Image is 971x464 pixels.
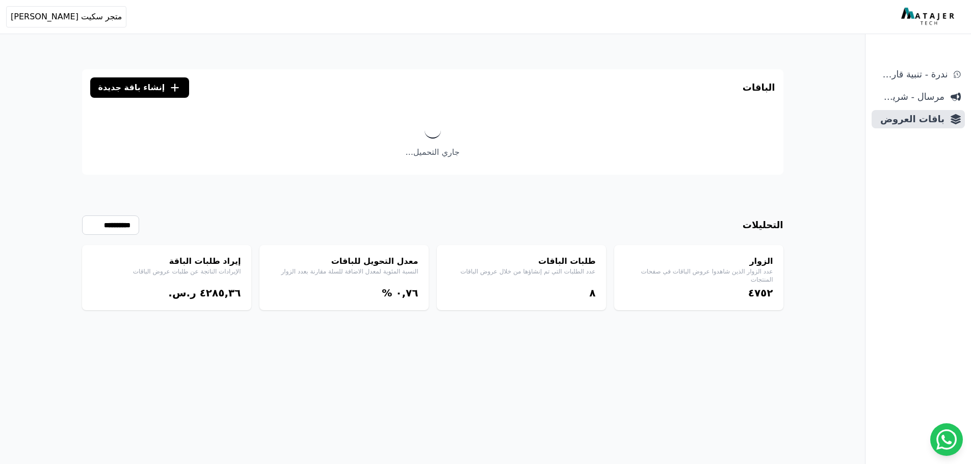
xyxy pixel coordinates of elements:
div: ٨ [447,286,596,300]
span: باقات العروض [876,112,944,126]
p: عدد الطلبات التي تم إنشاؤها من خلال عروض الباقات [447,267,596,276]
p: عدد الزوار الذين شاهدوا عروض الباقات في صفحات المنتجات [624,267,773,284]
span: إنشاء باقة جديدة [98,81,165,94]
span: ر.س. [168,287,196,299]
button: إنشاء باقة جديدة [90,77,190,98]
span: مرسال - شريط دعاية [876,90,944,104]
span: % [382,287,392,299]
h4: الزوار [624,255,773,267]
span: ندرة - تنبية قارب علي النفاذ [876,67,948,81]
bdi: ۰,٧٦ [396,287,418,299]
h4: إيراد طلبات الباقة [92,255,241,267]
button: متجر سكيت [PERSON_NAME] [6,6,126,28]
p: الإيرادات الناتجة عن طلبات عروض الباقات [92,267,241,276]
h3: الباقات [743,80,775,95]
h3: التحليلات [743,218,783,232]
span: متجر سكيت [PERSON_NAME] [11,11,122,23]
img: MatajerTech Logo [901,8,957,26]
p: جاري التحميل... [82,146,783,158]
bdi: ٤٢٨٥,۳٦ [200,287,241,299]
h4: طلبات الباقات [447,255,596,267]
div: ٤٧٥٢ [624,286,773,300]
h4: معدل التحويل للباقات [270,255,418,267]
p: النسبة المئوية لمعدل الاضافة للسلة مقارنة بعدد الزوار [270,267,418,276]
